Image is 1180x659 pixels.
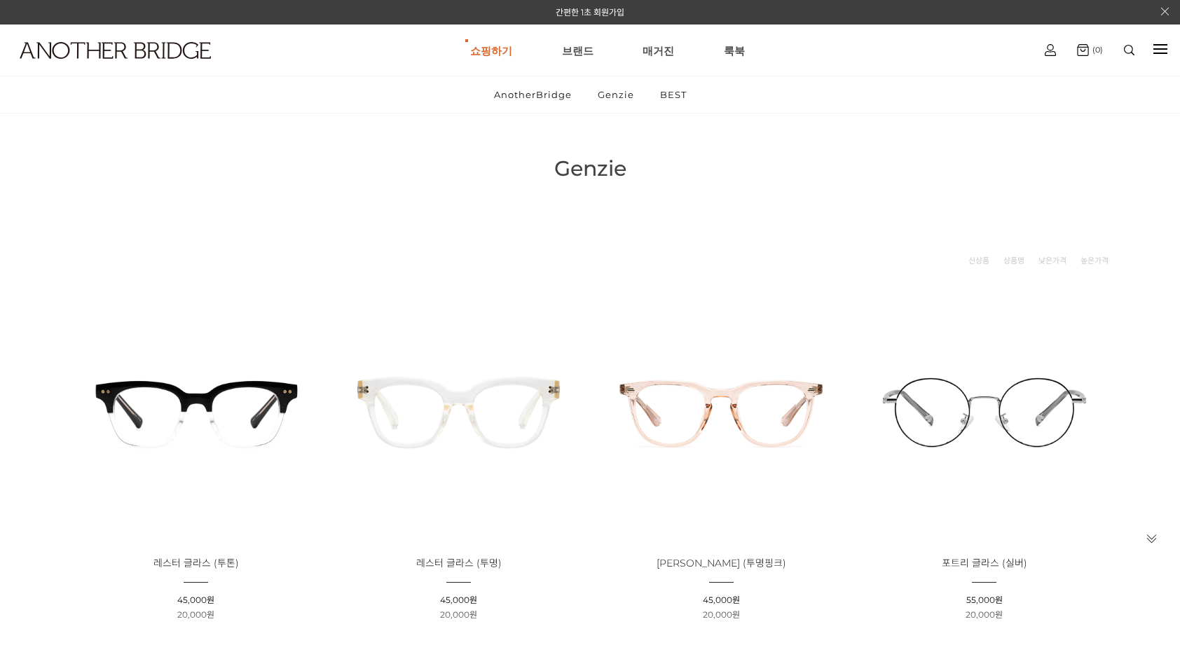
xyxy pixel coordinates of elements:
[416,558,502,569] a: 레스터 글라스 (투명)
[858,285,1111,538] img: 포트리 글라스 - 실버 안경 이미지
[1124,45,1134,55] img: search
[416,557,502,569] span: 레스터 글라스 (투명)
[153,558,239,569] a: 레스터 글라스 (투톤)
[177,595,214,605] span: 45,000원
[657,558,786,569] a: [PERSON_NAME] (투명핑크)
[470,25,512,76] a: 쇼핑하기
[657,557,786,569] span: [PERSON_NAME] (투명핑크)
[556,7,624,18] a: 간편한 1초 회원가입
[1045,44,1056,56] img: cart
[648,76,699,113] a: BEST
[20,42,211,59] img: logo
[966,595,1003,605] span: 55,000원
[643,25,674,76] a: 매거진
[562,25,594,76] a: 브랜드
[1089,45,1103,55] span: (0)
[69,285,322,538] img: 레스터 글라스 투톤 - 세련된 투톤 안경 제품 이미지
[1077,44,1089,56] img: cart
[966,609,1003,620] span: 20,000원
[1080,254,1109,268] a: 높은가격
[703,595,740,605] span: 45,000원
[968,254,989,268] a: 신상품
[1077,44,1103,56] a: (0)
[703,609,740,620] span: 20,000원
[1003,254,1024,268] a: 상품명
[724,25,745,76] a: 룩북
[440,609,477,620] span: 20,000원
[153,557,239,569] span: 레스터 글라스 (투톤)
[482,76,584,113] a: AnotherBridge
[942,558,1027,569] a: 포트리 글라스 (실버)
[440,595,477,605] span: 45,000원
[1038,254,1066,268] a: 낮은가격
[332,285,585,538] img: 레스터 글라스 - 투명 안경 제품 이미지
[7,42,184,93] a: logo
[554,155,626,181] span: Genzie
[177,609,214,620] span: 20,000원
[586,76,646,113] a: Genzie
[942,557,1027,569] span: 포트리 글라스 (실버)
[595,285,848,538] img: 애크런 글라스 - 투명핑크 안경 제품 이미지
